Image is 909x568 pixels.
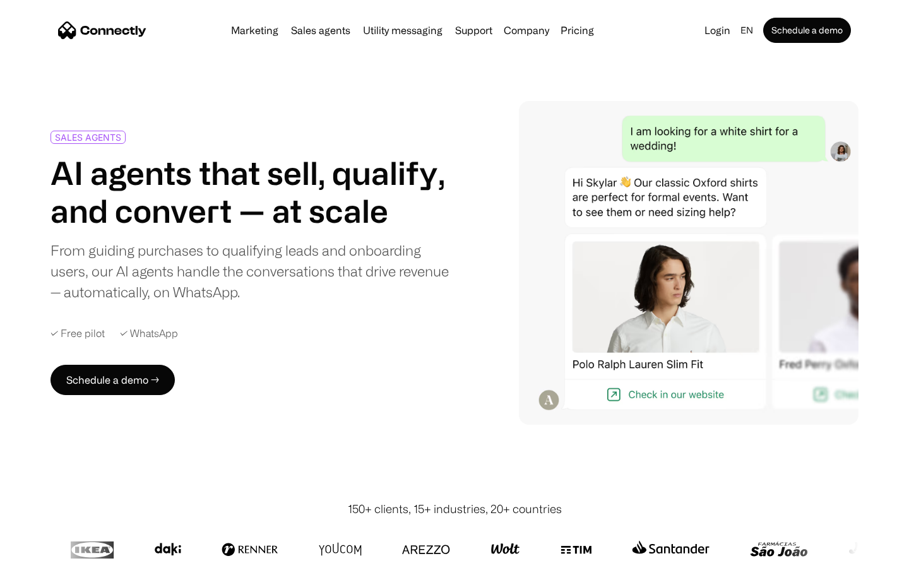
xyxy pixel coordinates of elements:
[120,328,178,340] div: ✓ WhatsApp
[50,365,175,395] a: Schedule a demo →
[226,25,283,35] a: Marketing
[286,25,355,35] a: Sales agents
[13,545,76,564] aside: Language selected: English
[763,18,851,43] a: Schedule a demo
[740,21,753,39] div: en
[699,21,735,39] a: Login
[555,25,599,35] a: Pricing
[358,25,448,35] a: Utility messaging
[504,21,549,39] div: Company
[55,133,121,142] div: SALES AGENTS
[450,25,497,35] a: Support
[348,500,562,518] div: 150+ clients, 15+ industries, 20+ countries
[50,154,449,230] h1: AI agents that sell, qualify, and convert — at scale
[50,328,105,340] div: ✓ Free pilot
[25,546,76,564] ul: Language list
[50,240,449,302] div: From guiding purchases to qualifying leads and onboarding users, our AI agents handle the convers...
